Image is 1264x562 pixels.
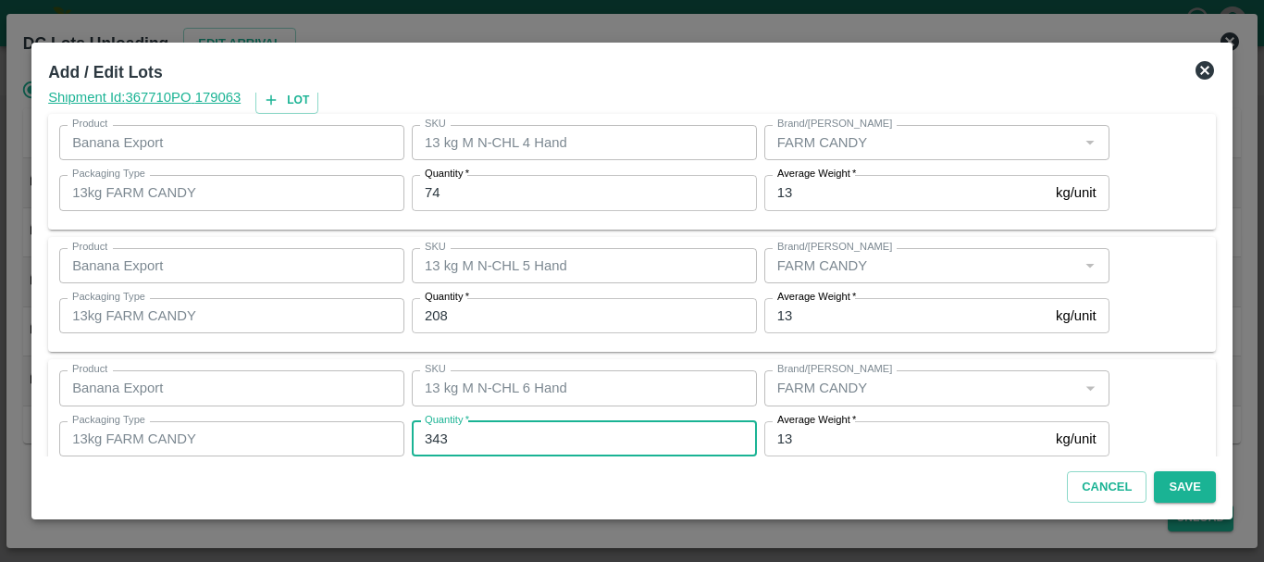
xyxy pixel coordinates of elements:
[72,290,145,305] label: Packaging Type
[1056,429,1097,449] p: kg/unit
[1067,471,1146,504] button: Cancel
[255,87,318,114] button: Lot
[777,167,856,181] label: Average Weight
[72,167,145,181] label: Packaging Type
[72,413,145,428] label: Packaging Type
[72,240,107,255] label: Product
[770,254,1073,278] input: Create Brand/Marka
[425,290,469,305] label: Quantity
[777,240,892,255] label: Brand/[PERSON_NAME]
[425,413,469,428] label: Quantity
[48,87,241,114] a: Shipment Id:367710PO 179063
[777,413,856,428] label: Average Weight
[777,117,892,131] label: Brand/[PERSON_NAME]
[425,167,469,181] label: Quantity
[770,131,1073,155] input: Create Brand/Marka
[48,63,162,81] b: Add / Edit Lots
[1056,306,1097,326] p: kg/unit
[777,362,892,377] label: Brand/[PERSON_NAME]
[425,362,446,377] label: SKU
[72,117,107,131] label: Product
[72,362,107,377] label: Product
[425,117,446,131] label: SKU
[777,290,856,305] label: Average Weight
[770,376,1073,400] input: Create Brand/Marka
[1154,471,1215,504] button: Save
[1056,182,1097,203] p: kg/unit
[425,240,446,255] label: SKU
